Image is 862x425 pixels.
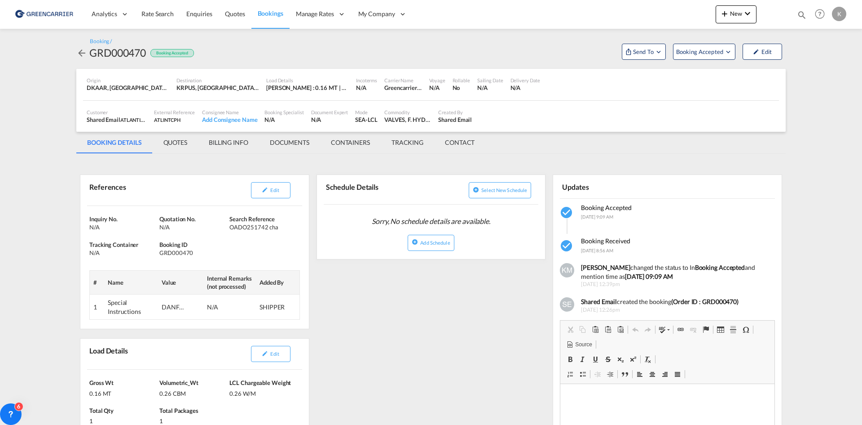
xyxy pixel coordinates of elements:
button: icon-pencilEdit [251,182,290,198]
md-icon: icon-plus-circle [412,239,418,245]
div: External Reference [154,109,195,116]
div: Voyage [429,77,445,84]
a: Superscript [627,353,639,365]
md-tab-item: BOOKING DETAILS [76,132,153,153]
th: # [90,270,105,294]
a: Strikethrough [602,353,614,365]
div: Created By [438,109,472,116]
span: Booking Accepted [581,204,632,211]
div: 0.26 W/M [229,387,297,398]
div: Booking / [90,38,112,45]
span: [DATE] 8:56 AM [581,248,613,253]
button: icon-pencilEdit [743,44,782,60]
a: Block Quote [619,368,631,380]
span: Booking Received [581,237,630,245]
div: Carrier Name [384,77,422,84]
div: Shared Email [438,116,472,124]
span: Send To [632,47,655,56]
div: K [832,7,846,21]
span: [DATE] 12:26pm [581,306,768,314]
md-icon: icon-checkbox-marked-circle [560,206,574,220]
button: icon-plus 400-fgNewicon-chevron-down [716,5,756,23]
th: Added By [256,270,299,294]
div: Customer [87,109,147,116]
md-tab-item: CONTACT [434,132,485,153]
md-icon: icon-checkbox-marked-circle [560,239,574,253]
a: Bold (Ctrl+B) [564,353,576,365]
div: Load Details [266,77,349,84]
div: icon-magnify [797,10,807,23]
md-icon: icon-chevron-down [742,8,753,19]
div: created the booking [581,297,768,306]
md-icon: icon-arrow-left [76,48,87,58]
div: Sailing Date [477,77,503,84]
md-tab-item: CONTAINERS [320,132,381,153]
span: Edit [270,187,279,193]
div: GRD000470 [159,249,227,257]
div: Mode [355,109,377,116]
span: LCL Chargeable Weight [229,379,291,386]
div: N/A [264,116,303,124]
span: [DATE] 12:39pm [581,281,768,288]
a: Insert Special Character [739,324,752,336]
a: Paste as plain text (Ctrl+Shift+V) [602,324,614,336]
div: Consignee Name [202,109,257,116]
div: N/A [311,116,348,124]
md-tab-item: TRACKING [381,132,434,153]
div: N/A [159,223,227,231]
a: Link (Ctrl+K) [674,324,687,336]
button: Open demo menu [673,44,735,60]
div: KRPUS, Busan, Korea, Republic of, Greater China & Far East Asia, Asia Pacific [176,84,259,92]
a: Insert/Remove Bulleted List [576,368,589,380]
div: GRD000470 [89,45,146,60]
b: [PERSON_NAME] [581,264,630,271]
div: Updates [560,179,665,194]
div: icon-arrow-left [76,45,89,60]
a: Align Left [633,368,646,380]
b: Booking Accepted [695,264,745,271]
md-icon: icon-pencil [753,49,759,55]
div: N/A [207,303,234,312]
a: Underline (Ctrl+U) [589,353,602,365]
th: Value [158,270,203,294]
span: Total Packages [159,407,198,414]
th: Internal Remarks (not processed) [203,270,256,294]
span: Enquiries [186,10,212,18]
a: Increase Indent [604,368,616,380]
a: Table [714,324,727,336]
span: [DATE] 9:09 AM [581,214,613,219]
div: Origin [87,77,169,84]
div: 1 [89,415,157,425]
div: N/A [89,249,157,257]
span: Gross Wt [89,379,114,386]
a: Italic (Ctrl+I) [576,353,589,365]
td: SHIPPER [256,295,299,320]
div: 1 [159,415,227,425]
a: Spell Check As You Type [656,324,672,336]
button: icon-plus-circleAdd Schedule [408,235,454,251]
span: Quotation No. [159,215,196,223]
div: Booking Accepted [150,49,194,58]
span: Add Schedule [420,240,450,246]
div: Document Expert [311,109,348,116]
b: (Order ID : GRD000470) [671,298,739,305]
span: Analytics [92,9,117,18]
div: Destination [176,77,259,84]
div: Delivery Date [510,77,541,84]
span: New [719,10,753,17]
div: Rollable [453,77,470,84]
span: ATLANTIC INTEGRATED FREIGHT APS [120,116,205,123]
div: N/A [429,84,445,92]
a: Cut (Ctrl+X) [564,324,576,336]
span: Edit [270,351,279,357]
a: Justify [671,368,684,380]
md-pagination-wrapper: Use the left and right arrow keys to navigate between tabs [76,132,485,153]
a: Center [646,368,659,380]
span: Select new schedule [481,187,527,193]
a: Paste (Ctrl+V) [589,324,602,336]
div: OADO251742 cha [229,223,297,231]
span: Tracking Container [89,241,138,248]
span: Search Reference [229,215,274,223]
md-icon: icon-pencil [262,187,268,193]
div: 0.16 MT [89,387,157,398]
